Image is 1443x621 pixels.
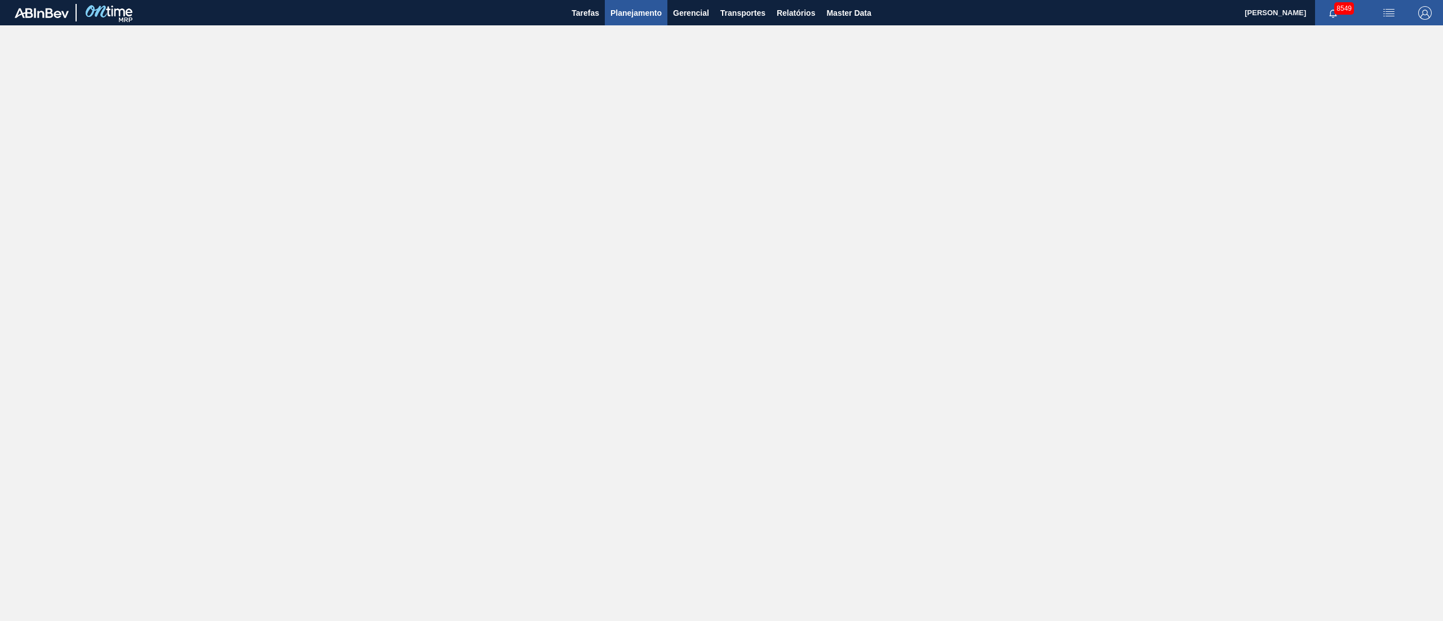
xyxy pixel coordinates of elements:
[15,8,69,18] img: TNhmsLtSVTkK8tSr43FrP2fwEKptu5GPRR3wAAAABJRU5ErkJggg==
[673,6,709,20] span: Gerencial
[826,6,871,20] span: Master Data
[1418,6,1432,20] img: Logout
[1315,5,1351,21] button: Notificações
[1334,2,1354,15] span: 8549
[720,6,765,20] span: Transportes
[610,6,662,20] span: Planejamento
[1382,6,1396,20] img: userActions
[572,6,599,20] span: Tarefas
[777,6,815,20] span: Relatórios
